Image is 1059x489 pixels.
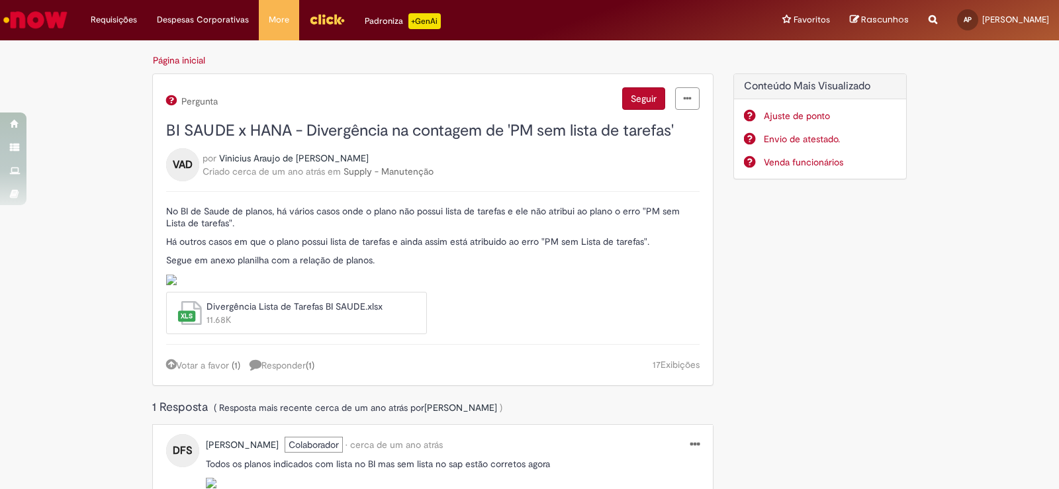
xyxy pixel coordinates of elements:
time: 24/07/2024 13:50:12 [315,402,408,414]
div: Conteúdo Mais Visualizado [733,73,907,180]
div: Padroniza [365,13,441,29]
a: menu Ações [690,438,700,452]
img: ServiceNow [1,7,69,33]
img: 55417a561ba34214b2d7ab853a4bcb23.iix [206,478,216,488]
a: Diego Fernando Silva perfil [424,401,497,414]
span: • [345,439,347,451]
span: Responder [250,359,314,371]
a: (1) [232,359,240,371]
span: Rascunhos [861,13,909,26]
span: Diego Fernando Silva perfil [424,402,497,414]
span: 1 [234,359,238,371]
a: DFS [166,443,199,455]
p: Segue em anexo planilha com a relação de planos. [166,254,700,266]
img: click_logo_yellow_360x200.png [309,9,345,29]
span: por [203,152,216,164]
span: Pergunta [179,96,218,107]
a: Venda funcionários [764,156,897,169]
span: ( Resposta mais recente por [214,402,502,414]
time: 24/07/2024 13:50:12 [350,439,443,451]
span: Requisições [91,13,137,26]
span: ( ) [306,359,314,371]
a: Ajuste de ponto [764,109,897,122]
span: 1 Resposta [152,400,211,415]
a: Diego Fernando Silva perfil [206,438,279,451]
img: a428a5321b574290b2d7ab853a4bcb46.iix [166,275,177,285]
span: cerca de um ano atrás [232,165,325,177]
h2: Conteúdo Mais Visualizado [744,81,897,93]
span: Vinicius Araujo de Jesus perfil [219,152,369,164]
span: 11.68K [207,313,410,326]
a: 1 respostas, clique para responder [250,358,321,372]
span: arquivo [177,300,203,329]
span: Exibições [661,359,700,371]
a: Página inicial [153,54,205,66]
span: 1 [308,359,312,371]
span: 17 [653,359,661,371]
span: AP [964,15,972,24]
span: DFS [173,440,193,461]
span: Colaborador [285,437,343,453]
span: More [269,13,289,26]
span: cerca de um ano atrás [350,439,443,451]
p: No BI de Saude de planos, há vários casos onde o plano não possui lista de tarefas e ele não atri... [166,205,700,229]
span: Diego Fernando Silva perfil [206,439,279,451]
span: Favoritos [794,13,830,26]
a: menu Ações [675,87,700,110]
a: VAD [166,158,199,170]
a: Vinicius Araujo de Jesus perfil [219,152,369,165]
span: Criado [203,165,230,177]
p: Todos os planos indicados com lista no BI mas sem lista no sap estão corretos agora [206,458,700,470]
span: Despesas Corporativas [157,13,249,26]
span: BI SAUDE x HANA - Divergência na contagem de 'PM sem lista de tarefas' [166,120,674,141]
button: Seguir [622,87,665,110]
p: Há outros casos em que o plano possui lista de tarefas e ainda assim está atribuido ao erro "PM s... [166,236,700,247]
a: Supply - Manutenção [344,165,434,177]
a: Votar a favor [166,359,229,371]
span: ) [500,402,502,414]
span: em [328,165,341,177]
span: Divergência Lista de Tarefas BI SAUDE.xlsx [207,300,410,313]
p: +GenAi [408,13,441,29]
time: 13/07/2024 11:32:28 [232,165,325,177]
a: Envio de atestado. [764,132,897,146]
span: cerca de um ano atrás [315,402,408,414]
span: [PERSON_NAME] [982,14,1049,25]
a: Rascunhos [850,14,909,26]
span: VAD [173,154,193,175]
span: O download do anexo Divergência Lista de Tarefas BI SAUDE.xlsx tem 11.68K de tamanho. [203,300,410,329]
